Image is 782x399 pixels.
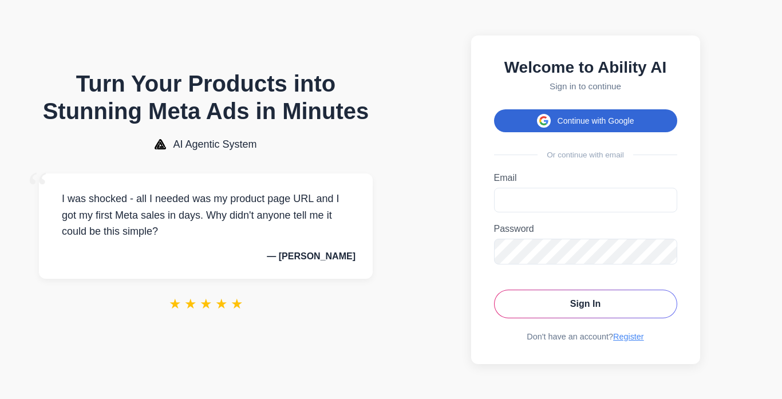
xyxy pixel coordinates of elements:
[494,290,677,318] button: Sign In
[494,58,677,77] h2: Welcome to Ability AI
[494,109,677,132] button: Continue with Google
[494,224,677,234] label: Password
[494,173,677,183] label: Email
[27,162,48,214] span: “
[613,332,644,341] a: Register
[215,296,228,312] span: ★
[39,70,373,125] h1: Turn Your Products into Stunning Meta Ads in Minutes
[494,81,677,91] p: Sign in to continue
[169,296,181,312] span: ★
[231,296,243,312] span: ★
[56,191,356,240] p: I was shocked - all I needed was my product page URL and I got my first Meta sales in days. Why d...
[173,139,256,151] span: AI Agentic System
[56,251,356,262] p: — [PERSON_NAME]
[155,139,166,149] img: AI Agentic System Logo
[200,296,212,312] span: ★
[494,332,677,341] div: Don't have an account?
[494,151,677,159] div: Or continue with email
[184,296,197,312] span: ★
